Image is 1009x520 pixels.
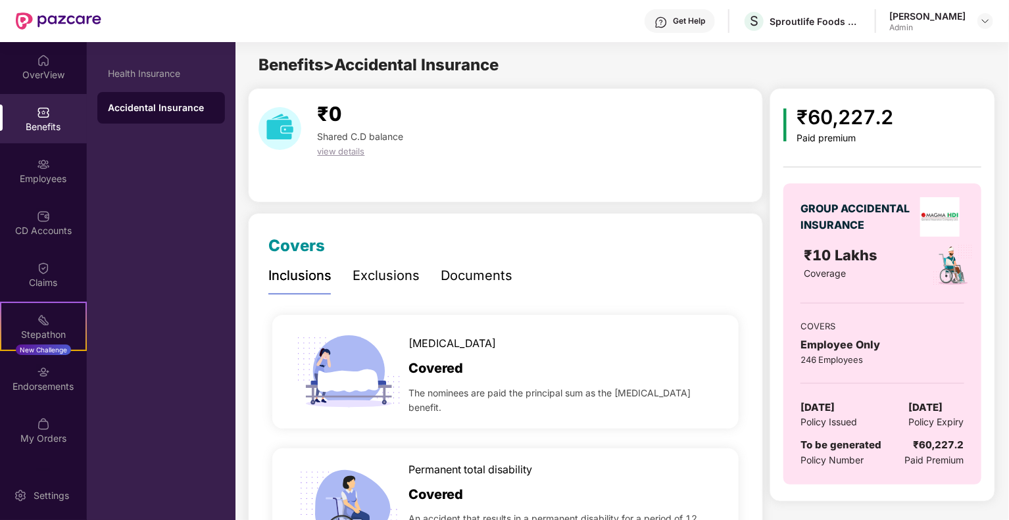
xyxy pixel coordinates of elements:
[800,438,881,451] span: To be generated
[980,16,991,26] img: svg+xml;base64,PHN2ZyBpZD0iRHJvcGRvd24tMzJ4MzIiIHhtbG5zPSJodHRwOi8vd3d3LnczLm9yZy8yMDAwL3N2ZyIgd2...
[804,268,847,279] span: Coverage
[408,485,463,505] span: Covered
[37,158,50,171] img: svg+xml;base64,PHN2ZyBpZD0iRW1wbG95ZWVzIiB4bWxucz0iaHR0cDovL3d3dy53My5vcmcvMjAwMC9zdmciIHdpZHRoPS...
[353,266,420,286] div: Exclusions
[800,337,964,353] div: Employee Only
[800,201,916,233] div: GROUP ACCIDENTAL INSURANCE
[108,101,214,114] div: Accidental Insurance
[889,22,966,33] div: Admin
[292,315,406,429] img: icon
[920,197,960,237] img: insurerLogo
[37,106,50,119] img: svg+xml;base64,PHN2ZyBpZD0iQmVuZWZpdHMiIHhtbG5zPSJodHRwOi8vd3d3LnczLm9yZy8yMDAwL3N2ZyIgd2lkdGg9Ij...
[258,107,301,150] img: download
[16,344,71,355] div: New Challenge
[905,453,964,467] span: Paid Premium
[1,328,86,341] div: Stepathon
[783,108,787,141] img: icon
[804,247,882,264] span: ₹10 Lakhs
[268,266,332,286] div: Inclusions
[37,210,50,223] img: svg+xml;base64,PHN2ZyBpZD0iQ0RfQWNjb3VudHMiIGRhdGEtbmFtZT0iQ0QgQWNjb3VudHMiIHhtbG5zPSJodHRwOi8vd3...
[914,437,964,453] div: ₹60,227.2
[258,55,499,74] span: Benefits > Accidental Insurance
[317,131,403,142] span: Shared C.D balance
[441,266,512,286] div: Documents
[800,454,864,465] span: Policy Number
[108,68,214,79] div: Health Insurance
[16,12,101,30] img: New Pazcare Logo
[800,400,835,415] span: [DATE]
[317,146,364,156] span: view details
[797,133,894,144] div: Paid premium
[800,415,857,429] span: Policy Issued
[317,102,341,126] span: ₹0
[37,54,50,67] img: svg+xml;base64,PHN2ZyBpZD0iSG9tZSIgeG1sbnM9Imh0dHA6Ly93d3cudzMub3JnLzIwMDAvc3ZnIiB3aWR0aD0iMjAiIG...
[30,489,73,502] div: Settings
[770,15,862,28] div: Sproutlife Foods Private Limited
[931,244,974,287] img: policyIcon
[889,10,966,22] div: [PERSON_NAME]
[800,353,964,366] div: 246 Employees
[37,417,50,431] img: svg+xml;base64,PHN2ZyBpZD0iTXlfT3JkZXJzIiBkYXRhLW5hbWU9Ik15IE9yZGVycyIgeG1sbnM9Imh0dHA6Ly93d3cudz...
[37,366,50,379] img: svg+xml;base64,PHN2ZyBpZD0iRW5kb3JzZW1lbnRzIiB4bWxucz0iaHR0cDovL3d3dy53My5vcmcvMjAwMC9zdmciIHdpZH...
[268,233,325,258] div: Covers
[654,16,668,29] img: svg+xml;base64,PHN2ZyBpZD0iSGVscC0zMngzMiIgeG1sbnM9Imh0dHA6Ly93d3cudzMub3JnLzIwMDAvc3ZnIiB3aWR0aD...
[909,415,964,429] span: Policy Expiry
[408,386,719,415] span: The nominees are paid the principal sum as the [MEDICAL_DATA] benefit.
[673,16,705,26] div: Get Help
[797,102,894,133] div: ₹60,227.2
[37,314,50,327] img: svg+xml;base64,PHN2ZyB4bWxucz0iaHR0cDovL3d3dy53My5vcmcvMjAwMC9zdmciIHdpZHRoPSIyMSIgaGVpZ2h0PSIyMC...
[750,13,758,29] span: S
[909,400,943,415] span: [DATE]
[37,262,50,275] img: svg+xml;base64,PHN2ZyBpZD0iQ2xhaW0iIHhtbG5zPSJodHRwOi8vd3d3LnczLm9yZy8yMDAwL3N2ZyIgd2lkdGg9IjIwIi...
[408,358,463,379] span: Covered
[14,489,27,502] img: svg+xml;base64,PHN2ZyBpZD0iU2V0dGluZy0yMHgyMCIgeG1sbnM9Imh0dHA6Ly93d3cudzMub3JnLzIwMDAvc3ZnIiB3aW...
[408,461,532,478] span: Permanent total disability
[800,319,964,333] div: COVERS
[408,335,496,352] span: [MEDICAL_DATA]
[37,469,50,483] img: svg+xml;base64,PHN2ZyBpZD0iVXBkYXRlZCIgeG1sbnM9Imh0dHA6Ly93d3cudzMub3JnLzIwMDAvc3ZnIiB3aWR0aD0iMj...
